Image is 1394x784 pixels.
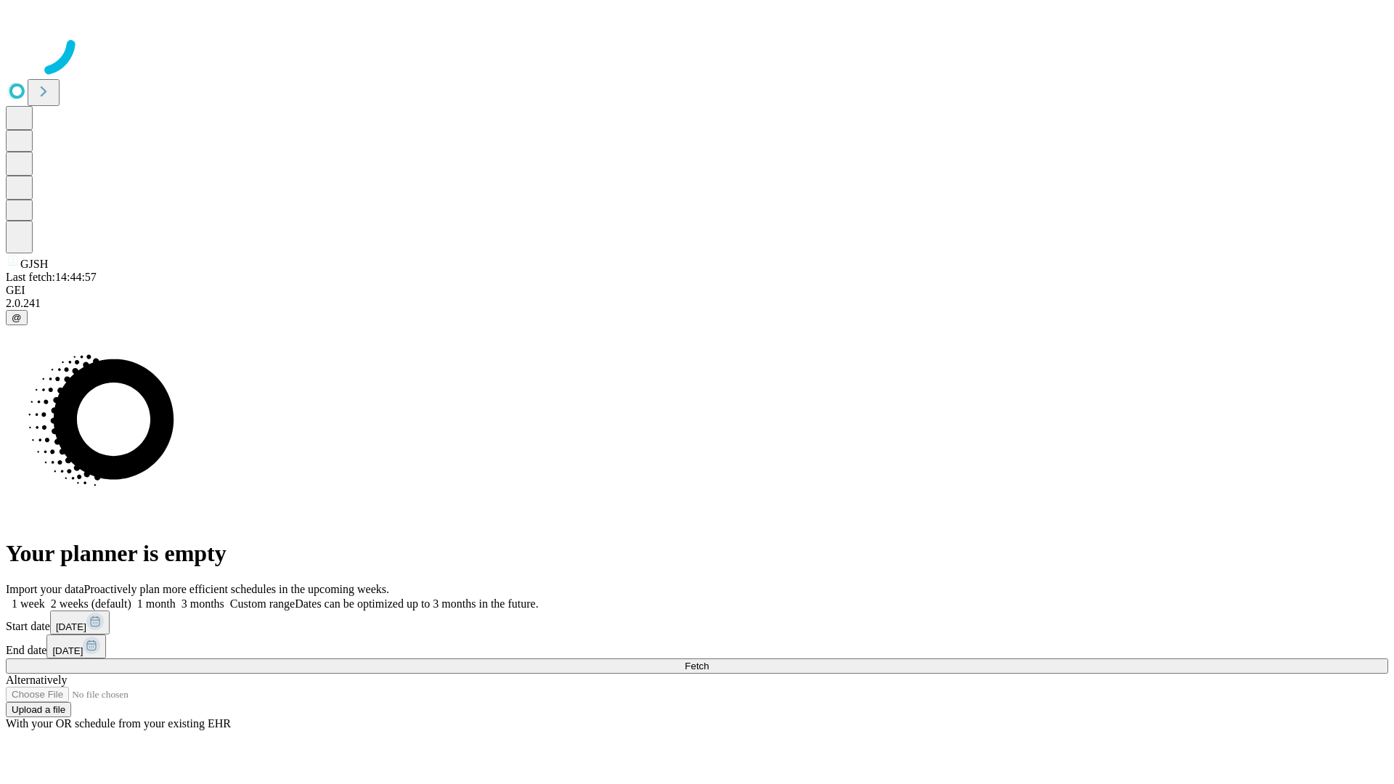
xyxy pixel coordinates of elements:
[6,297,1388,310] div: 2.0.241
[12,312,22,323] span: @
[6,634,1388,658] div: End date
[137,597,176,610] span: 1 month
[6,674,67,686] span: Alternatively
[295,597,538,610] span: Dates can be optimized up to 3 months in the future.
[6,583,84,595] span: Import your data
[6,310,28,325] button: @
[6,284,1388,297] div: GEI
[6,540,1388,567] h1: Your planner is empty
[182,597,224,610] span: 3 months
[20,258,48,270] span: GJSH
[685,661,709,671] span: Fetch
[84,583,389,595] span: Proactively plan more efficient schedules in the upcoming weeks.
[56,621,86,632] span: [DATE]
[46,634,106,658] button: [DATE]
[50,611,110,634] button: [DATE]
[6,611,1388,634] div: Start date
[6,717,231,730] span: With your OR schedule from your existing EHR
[6,271,97,283] span: Last fetch: 14:44:57
[52,645,83,656] span: [DATE]
[6,702,71,717] button: Upload a file
[12,597,45,610] span: 1 week
[51,597,131,610] span: 2 weeks (default)
[6,658,1388,674] button: Fetch
[230,597,295,610] span: Custom range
